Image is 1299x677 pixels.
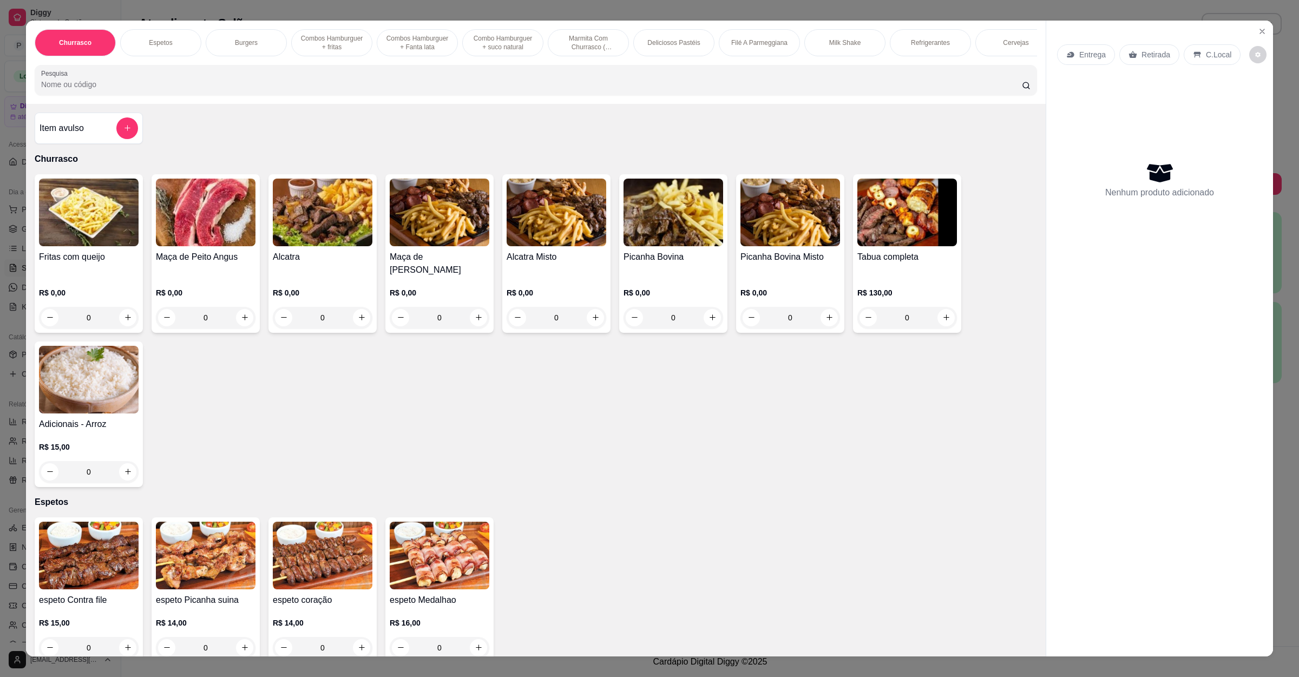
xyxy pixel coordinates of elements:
p: Deliciosos Pastéis [647,38,700,47]
img: product-image [39,522,139,589]
button: decrease-product-quantity [392,639,409,656]
img: product-image [624,179,723,246]
p: R$ 15,00 [39,442,139,452]
p: Churrasco [35,153,1037,166]
p: R$ 14,00 [273,617,372,628]
p: Retirada [1141,49,1170,60]
button: add-separate-item [116,117,138,139]
button: decrease-product-quantity [158,639,175,656]
img: product-image [156,179,255,246]
p: R$ 14,00 [156,617,255,628]
p: C.Local [1206,49,1231,60]
h4: Alcatra [273,251,372,264]
h4: Picanha Bovina [624,251,723,264]
img: product-image [156,522,255,589]
h4: Item avulso [40,122,84,135]
p: Refrigerantes [911,38,950,47]
img: product-image [507,179,606,246]
h4: Fritas com queijo [39,251,139,264]
button: increase-product-quantity [119,463,136,481]
p: Cervejas [1003,38,1028,47]
p: Marmita Com Churrasco ( Novidade ) [557,34,620,51]
img: product-image [390,179,489,246]
p: Milk Shake [829,38,861,47]
img: product-image [740,179,840,246]
p: R$ 0,00 [390,287,489,298]
p: Entrega [1079,49,1106,60]
h4: Tabua completa [857,251,957,264]
p: R$ 15,00 [39,617,139,628]
button: decrease-product-quantity [41,463,58,481]
button: decrease-product-quantity [1249,46,1267,63]
button: decrease-product-quantity [275,639,292,656]
p: R$ 0,00 [624,287,723,298]
p: Espetos [149,38,172,47]
p: Burgers [235,38,258,47]
img: product-image [273,522,372,589]
label: Pesquisa [41,69,71,78]
h4: Maça de [PERSON_NAME] [390,251,489,277]
p: R$ 0,00 [740,287,840,298]
p: Churrasco [59,38,91,47]
h4: espeto Picanha suina [156,594,255,607]
p: Combos Hamburguer + Fanta lata [386,34,449,51]
img: product-image [273,179,372,246]
p: Espetos [35,496,1037,509]
h4: Maça de Peito Angus [156,251,255,264]
img: product-image [390,522,489,589]
h4: espeto coração [273,594,372,607]
input: Pesquisa [41,79,1022,90]
button: increase-product-quantity [353,639,370,656]
img: product-image [39,346,139,413]
button: Close [1254,23,1271,40]
img: product-image [39,179,139,246]
p: R$ 130,00 [857,287,957,298]
h4: espeto Contra file [39,594,139,607]
h4: Adicionais - Arroz [39,418,139,431]
p: R$ 16,00 [390,617,489,628]
button: increase-product-quantity [470,639,487,656]
p: Filé A Parmeggiana [731,38,788,47]
p: Nenhum produto adicionado [1105,186,1214,199]
button: increase-product-quantity [119,639,136,656]
p: R$ 0,00 [273,287,372,298]
h4: espeto Medalhao [390,594,489,607]
h4: Alcatra Misto [507,251,606,264]
button: decrease-product-quantity [41,639,58,656]
p: Combo Hamburguer + suco natural [471,34,534,51]
img: product-image [857,179,957,246]
h4: Picanha Bovina Misto [740,251,840,264]
p: R$ 0,00 [39,287,139,298]
button: increase-product-quantity [236,639,253,656]
p: R$ 0,00 [156,287,255,298]
p: Combos Hamburguer + fritas [300,34,363,51]
p: R$ 0,00 [507,287,606,298]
